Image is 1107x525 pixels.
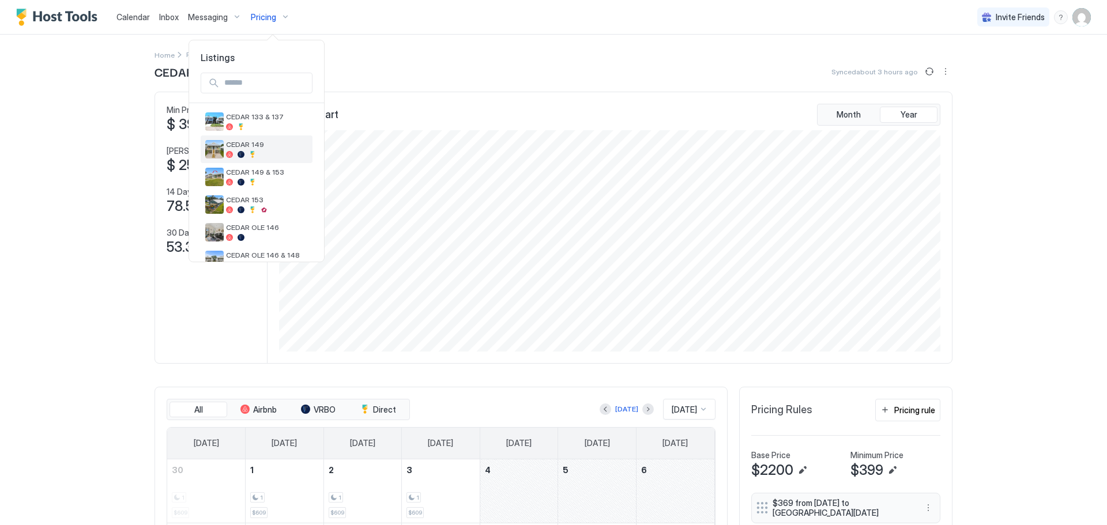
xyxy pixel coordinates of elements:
div: listing image [205,223,224,241]
span: CEDAR OLE 146 & 148 [226,251,308,259]
span: CEDAR 149 [226,140,308,149]
span: CEDAR 153 [226,195,308,204]
span: CEDAR OLE 146 [226,223,308,232]
div: listing image [205,168,224,186]
div: listing image [205,140,224,158]
div: listing image [205,251,224,269]
input: Input Field [220,73,312,93]
span: CEDAR 133 & 137 [226,112,308,121]
span: Listings [189,52,324,63]
div: listing image [205,112,224,131]
div: listing image [205,195,224,214]
span: CEDAR 149 & 153 [226,168,308,176]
